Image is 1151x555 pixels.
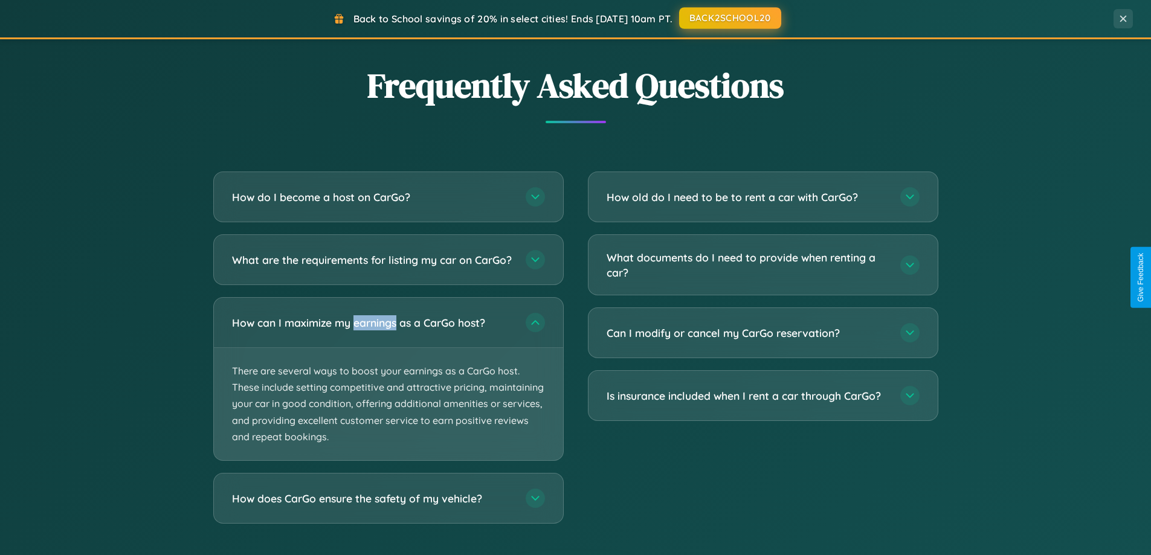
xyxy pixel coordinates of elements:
button: BACK2SCHOOL20 [679,7,781,29]
h3: Can I modify or cancel my CarGo reservation? [607,326,888,341]
h3: How do I become a host on CarGo? [232,190,514,205]
h3: What documents do I need to provide when renting a car? [607,250,888,280]
h3: How does CarGo ensure the safety of my vehicle? [232,491,514,506]
span: Back to School savings of 20% in select cities! Ends [DATE] 10am PT. [353,13,672,25]
h3: Is insurance included when I rent a car through CarGo? [607,388,888,403]
h3: What are the requirements for listing my car on CarGo? [232,252,514,268]
p: There are several ways to boost your earnings as a CarGo host. These include setting competitive ... [214,348,563,460]
h3: How old do I need to be to rent a car with CarGo? [607,190,888,205]
div: Give Feedback [1136,253,1145,302]
h3: How can I maximize my earnings as a CarGo host? [232,315,514,330]
h2: Frequently Asked Questions [213,62,938,109]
